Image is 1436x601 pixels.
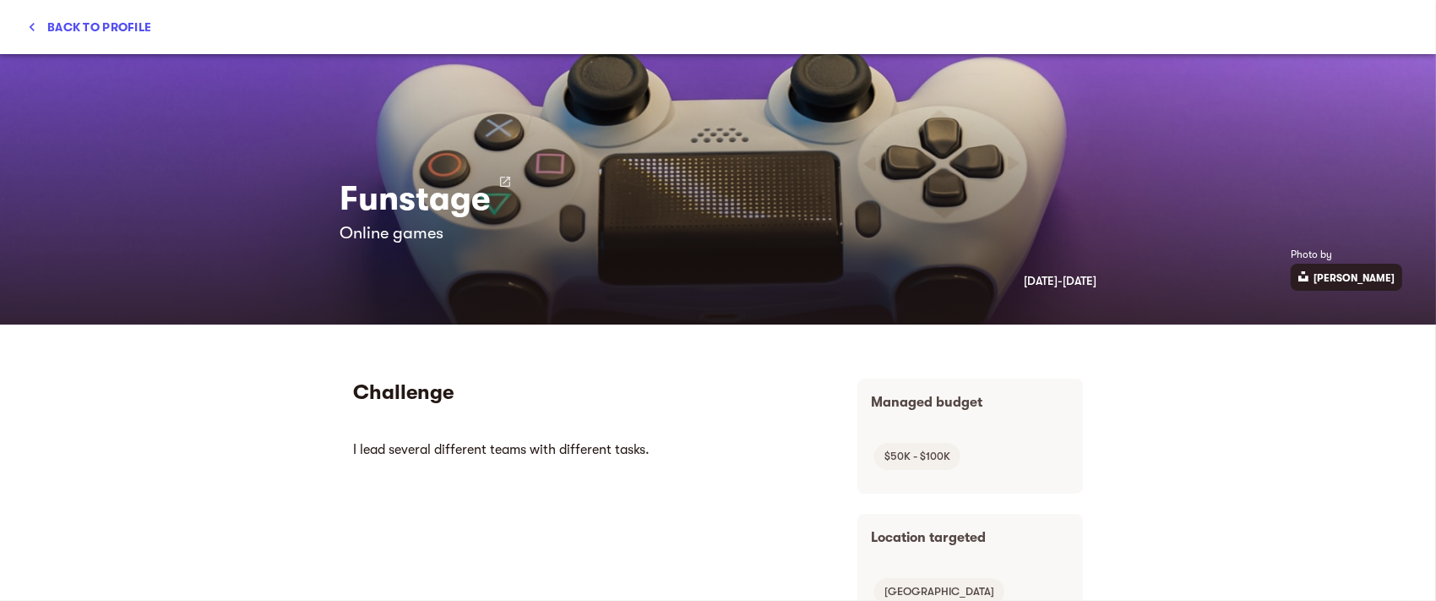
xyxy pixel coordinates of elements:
h3: Funstage [340,175,490,222]
a: Funstage [340,175,1096,222]
button: Back to profile [20,12,158,42]
p: [PERSON_NAME] [1314,273,1395,283]
p: Managed budget [871,392,1069,413]
span: $50K - $100K [874,446,960,467]
h6: Online games [340,222,1096,244]
h6: [DATE] - [DATE] [340,270,1096,291]
iframe: mayple-rich-text-viewer [353,433,830,467]
p: Location targeted [871,527,1069,548]
a: [PERSON_NAME] [1314,270,1395,284]
h5: Challenge [353,379,830,406]
span: Back to profile [27,17,151,37]
span: Photo by [1291,249,1332,260]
